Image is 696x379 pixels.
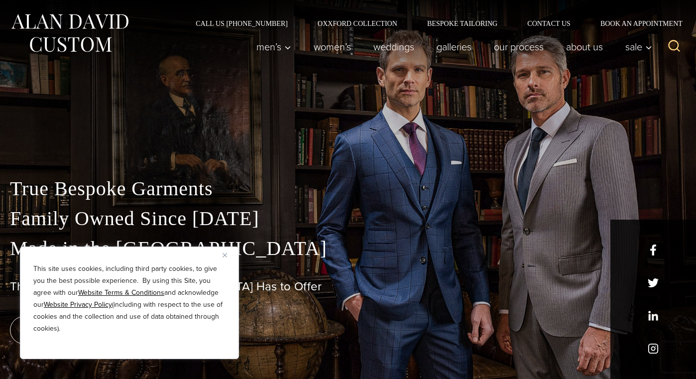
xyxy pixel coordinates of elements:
[78,287,164,298] a: Website Terms & Conditions
[10,174,686,263] p: True Bespoke Garments Family Owned Since [DATE] Made in the [GEOGRAPHIC_DATA]
[10,279,686,294] h1: The Best Custom Suits [GEOGRAPHIC_DATA] Has to Offer
[245,37,658,57] nav: Primary Navigation
[181,20,303,27] a: Call Us [PHONE_NUMBER]
[10,11,129,55] img: Alan David Custom
[426,37,483,57] a: Galleries
[662,35,686,59] button: View Search Form
[33,263,226,335] p: This site uses cookies, including third party cookies, to give you the best possible experience. ...
[303,37,362,57] a: Women’s
[10,316,149,344] a: book an appointment
[585,20,686,27] a: Book an Appointment
[555,37,614,57] a: About Us
[223,253,227,257] img: Close
[44,299,112,310] a: Website Privacy Policy
[483,37,555,57] a: Our Process
[223,249,234,261] button: Close
[625,42,652,52] span: Sale
[256,42,291,52] span: Men’s
[362,37,426,57] a: weddings
[303,20,412,27] a: Oxxford Collection
[412,20,512,27] a: Bespoke Tailoring
[512,20,585,27] a: Contact Us
[181,20,686,27] nav: Secondary Navigation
